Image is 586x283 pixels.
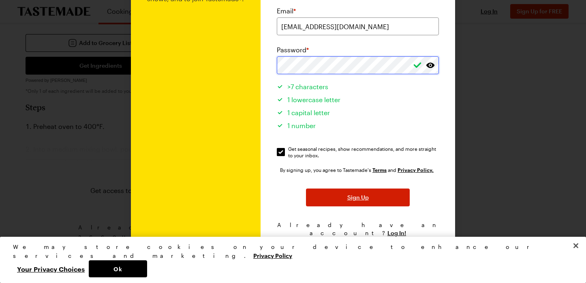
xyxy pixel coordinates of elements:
button: Your Privacy Choices [13,260,89,277]
span: Sign Up [347,193,369,202]
button: Log In! [387,229,406,237]
a: More information about your privacy, opens in a new tab [253,251,292,259]
input: Get seasonal recipes, show recommendations, and more straight to your inbox. [277,148,285,156]
a: Tastemade Privacy Policy [398,166,434,173]
span: >7 characters [287,83,328,90]
label: Password [277,45,309,55]
div: We may store cookies on your device to enhance our services and marketing. [13,242,566,260]
button: Ok [89,260,147,277]
button: Close [567,237,585,255]
span: Already have an account? [277,221,439,236]
span: Get seasonal recipes, show recommendations, and more straight to your inbox. [288,146,440,159]
a: Tastemade Terms of Service [372,166,387,173]
span: 1 capital letter [287,109,330,116]
button: Sign Up [306,189,410,206]
label: Email [277,6,296,16]
span: 1 number [287,122,316,129]
div: By signing up, you agree to Tastemade's and [280,166,436,174]
div: Privacy [13,242,566,277]
span: 1 lowercase letter [287,96,340,103]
